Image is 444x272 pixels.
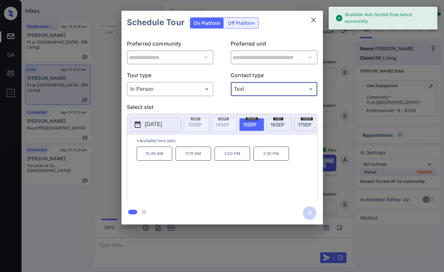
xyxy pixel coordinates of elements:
[335,9,432,28] div: Available slots fetched from knock successfully
[127,71,214,82] p: Tour type
[273,116,283,120] span: tue
[307,13,320,27] button: close
[253,147,289,161] p: 2:30 PM
[294,118,319,131] div: date-select
[231,40,317,50] p: Preferred unit
[176,147,211,161] p: 11:15 AM
[137,135,317,147] p: *Available time slots
[127,103,317,114] p: Select slot
[225,18,258,28] div: Off Platform
[137,147,172,161] p: 10:45 AM
[127,40,214,50] p: Preferred community
[299,204,320,222] button: btn-next
[190,18,224,28] div: On Platform
[145,120,162,128] p: [DATE]
[301,116,313,120] span: wed
[246,116,258,120] span: mon
[214,147,250,161] p: 2:00 PM
[298,122,311,127] span: 17 SEP
[231,71,317,82] p: Contact type
[131,117,181,131] button: [DATE]
[243,122,256,127] span: 15 SEP
[267,118,292,131] div: date-select
[129,84,212,95] div: In Person
[121,11,190,34] h2: Schedule Tour
[239,118,264,131] div: date-select
[232,84,316,95] div: Text
[270,122,284,127] span: 16 SEP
